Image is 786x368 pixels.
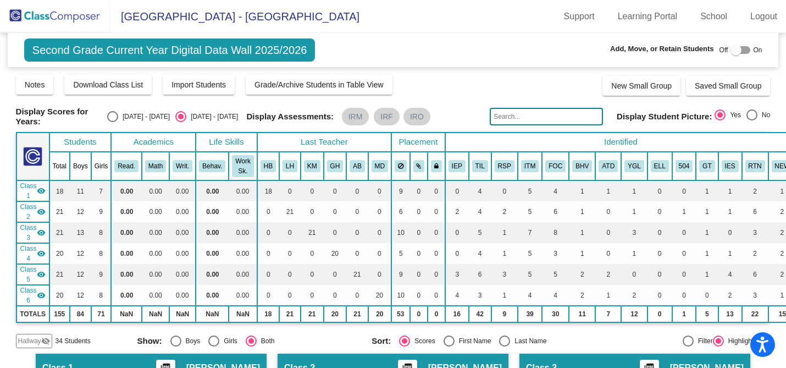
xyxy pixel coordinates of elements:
td: 0 [410,264,428,285]
td: 4 [469,243,491,264]
td: 0 [279,222,301,243]
mat-radio-group: Select an option [715,109,770,124]
td: 11 [70,180,91,201]
button: YGL [624,160,644,172]
td: 0 [647,180,672,201]
button: Import Students [163,75,235,95]
td: 18 [257,180,279,201]
td: 1 [595,285,621,306]
td: 0 [324,180,347,201]
button: ITM [521,160,539,172]
td: 9 [91,264,112,285]
th: Intervention Team [518,152,542,180]
td: 155 [49,306,70,322]
td: 0 [672,243,696,264]
td: 0 [672,285,696,306]
td: 0 [410,243,428,264]
td: 0 [445,180,469,201]
td: 3 [742,285,768,306]
td: 5 [469,222,491,243]
td: 0 [279,243,301,264]
td: Kaylee Myers - No Class Name [16,222,49,243]
td: 0 [301,180,324,201]
input: Search... [490,108,603,125]
td: 5 [518,264,542,285]
span: Display Student Picture: [617,112,712,122]
span: Second Grade Current Year Digital Data Wall 2025/2026 [24,39,315,62]
mat-chip: IRF [374,108,400,125]
th: Reading Success Plan [491,152,518,180]
button: New Small Group [602,76,680,96]
mat-chip: IRO [403,108,430,125]
td: 21 [279,201,301,222]
th: Academics [111,133,196,152]
td: 0 [621,264,647,285]
th: Keep away students [391,152,410,180]
td: 0 [410,180,428,201]
button: RSP [495,160,514,172]
mat-icon: visibility [37,228,46,237]
td: 0.00 [196,285,229,306]
th: Amanda Bagley [346,152,368,180]
td: 0.00 [111,201,142,222]
td: 21 [346,264,368,285]
td: 0 [279,180,301,201]
td: 0 [257,243,279,264]
td: 0.00 [111,243,142,264]
td: 0 [368,180,391,201]
td: 0.00 [169,201,196,222]
td: 0.00 [111,264,142,285]
td: 0 [410,285,428,306]
td: 1 [696,264,718,285]
td: 2 [491,201,518,222]
td: 20 [49,243,70,264]
mat-chip: IRM [342,108,369,125]
td: 21 [49,264,70,285]
td: Amanda Bagley - No Class Name [16,264,49,285]
td: 2 [718,285,742,306]
td: 0 [324,222,347,243]
td: 0 [428,180,445,201]
button: FOC [545,160,566,172]
td: 10 [391,222,410,243]
td: 1 [491,222,518,243]
button: Saved Small Group [686,76,770,96]
td: 0 [410,201,428,222]
td: 0 [595,201,621,222]
span: Notes [25,80,45,89]
td: 2 [445,201,469,222]
td: Melanie Daugherty - No Class Name [16,285,49,306]
td: 0 [346,243,368,264]
td: 2 [742,180,768,201]
th: Previously Retained [742,152,768,180]
th: Difficulty Focusing [542,152,569,180]
button: ATD [599,160,618,172]
td: 0 [428,285,445,306]
td: 0 [301,285,324,306]
td: 4 [469,180,491,201]
td: 2 [569,285,595,306]
td: 0.00 [196,243,229,264]
button: Download Class List [64,75,152,95]
td: 3 [469,285,491,306]
th: Boys [70,152,91,180]
span: Saved Small Group [695,81,761,90]
td: 12 [70,264,91,285]
span: Import Students [171,80,226,89]
td: 8 [542,222,569,243]
div: No [757,110,770,120]
button: IEP [449,160,466,172]
td: 0 [491,180,518,201]
td: 0 [301,243,324,264]
td: 0 [445,222,469,243]
td: 1 [569,180,595,201]
td: 12 [70,285,91,306]
td: 0 [257,285,279,306]
th: English Language Learner [647,152,672,180]
span: Class 2 [20,202,37,222]
td: 7 [91,180,112,201]
td: 0 [257,201,279,222]
span: Off [719,45,728,55]
th: Placement [391,133,445,152]
td: 0 [647,243,672,264]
